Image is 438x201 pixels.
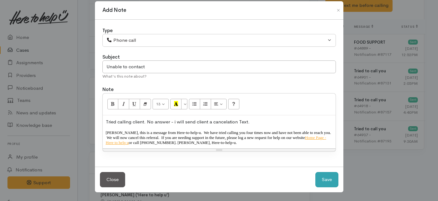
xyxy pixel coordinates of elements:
button: Underline (⌘+U) [129,99,140,109]
a: Home Page - Here to help u [106,135,326,145]
button: Paragraph [211,99,227,109]
span: 13 [156,101,160,107]
button: Phone call [102,34,336,47]
button: Ordered list (⌘+⇧+NUM8) [200,99,211,109]
div: What's this note about? [102,73,336,79]
p: Tried calling client. No answer - i will send client a cancelation Text. [106,118,332,126]
button: Bold (⌘+B) [107,99,119,109]
button: Close [100,172,125,187]
div: Resize [103,149,336,151]
button: Remove Font Style (⌘+\) [140,99,151,109]
button: Save [315,172,338,187]
label: Type [102,27,113,34]
button: Unordered list (⌘+⇧+NUM7) [189,99,200,109]
button: More Color [181,99,187,109]
div: Phone call [106,37,326,44]
button: Italic (⌘+I) [118,99,129,109]
p: [PERSON_NAME], this is a message from Here-to-help-u. We have tried calling you four times now an... [106,130,332,145]
button: Font Size [153,99,169,109]
label: Subject [102,54,120,61]
label: Note [102,86,114,93]
button: Recent Color [170,99,181,109]
h1: Add Note [102,6,126,14]
button: Help [228,99,239,109]
button: Close [333,7,343,14]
